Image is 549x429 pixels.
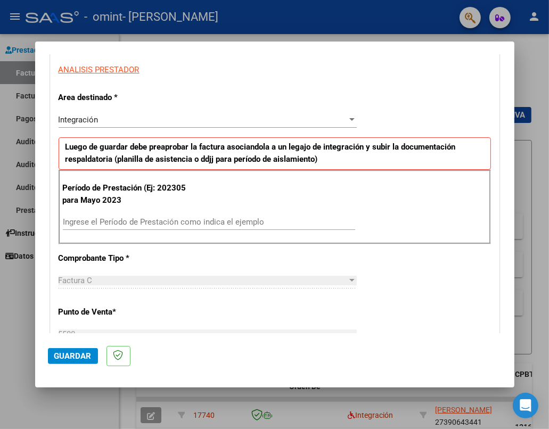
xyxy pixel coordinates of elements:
[65,142,456,164] strong: Luego de guardar debe preaprobar la factura asociandola a un legajo de integración y subir la doc...
[59,252,189,265] p: Comprobante Tipo *
[59,65,140,75] span: ANALISIS PRESTADOR
[59,306,189,318] p: Punto de Venta
[54,351,92,361] span: Guardar
[59,115,99,125] span: Integración
[59,276,93,285] span: Factura C
[48,348,98,364] button: Guardar
[63,182,190,206] p: Período de Prestación (Ej: 202305 para Mayo 2023
[59,92,189,104] p: Area destinado *
[513,393,538,418] div: Open Intercom Messenger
